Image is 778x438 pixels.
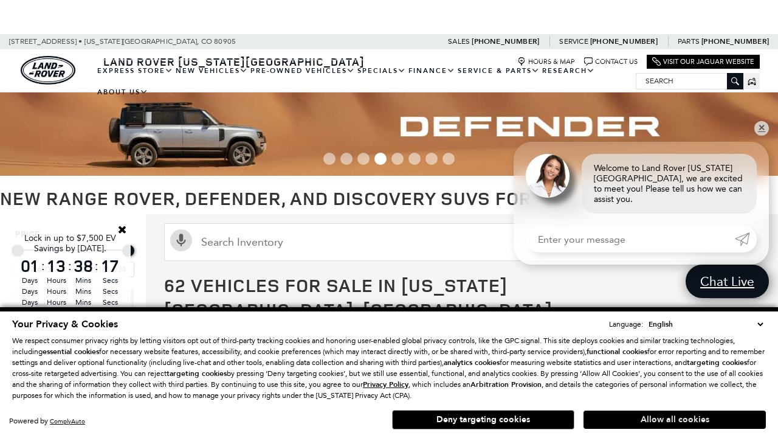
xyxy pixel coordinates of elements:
nav: Main Navigation [96,60,636,103]
span: 80905 [214,34,236,49]
a: About Us [96,82,150,103]
div: Powered by [9,417,85,425]
a: [PHONE_NUMBER] [701,36,769,46]
span: CO [201,34,212,49]
strong: Arbitration Provision [470,380,542,389]
span: 38 [72,257,95,274]
span: [STREET_ADDRESS] • [9,34,83,49]
span: : [95,257,98,275]
a: Hours & Map [517,57,575,66]
a: Close [117,224,128,235]
span: Hours [45,275,68,286]
span: Days [18,297,41,308]
a: Chat Live [686,265,769,298]
strong: analytics cookies [444,358,500,367]
u: Privacy Policy [363,380,408,389]
span: 01 [18,257,41,274]
span: Secs [98,297,122,308]
strong: functional cookies [587,347,647,356]
span: Hours [45,286,68,297]
strong: targeting cookies [167,369,227,378]
strong: targeting cookies [687,358,747,367]
a: [STREET_ADDRESS] • [US_STATE][GEOGRAPHIC_DATA], CO 80905 [9,37,236,46]
p: We respect consumer privacy rights by letting visitors opt out of third-party tracking cookies an... [12,335,766,401]
span: Go to slide 6 [408,153,421,165]
a: Contact Us [584,57,638,66]
span: Parts [678,37,700,46]
a: Finance [407,60,456,82]
a: New Vehicles [174,60,249,82]
strong: essential cookies [43,347,99,356]
span: Days [18,286,41,297]
img: Land Rover [21,56,75,85]
span: 17 [98,257,122,274]
a: ComplyAuto [50,417,85,425]
a: [PHONE_NUMBER] [590,36,658,46]
span: Days [18,275,41,286]
button: Allow all cookies [583,411,766,429]
a: Visit Our Jaguar Website [652,57,754,66]
a: EXPRESS STORE [96,60,174,82]
span: Go to slide 3 [357,153,370,165]
a: Land Rover [US_STATE][GEOGRAPHIC_DATA] [96,54,372,69]
span: Secs [98,275,122,286]
input: Search Inventory [164,223,760,261]
span: : [41,257,45,275]
span: [US_STATE][GEOGRAPHIC_DATA], [84,34,199,49]
span: 62 Vehicles for Sale in [US_STATE][GEOGRAPHIC_DATA], [GEOGRAPHIC_DATA] [164,273,553,322]
a: Research [541,60,596,82]
button: Deny targeting cookies [392,410,574,429]
span: Land Rover [US_STATE][GEOGRAPHIC_DATA] [103,54,365,69]
a: Privacy Policy [363,380,408,389]
span: Go to slide 4 [374,153,387,165]
span: Your Privacy & Cookies [12,318,118,331]
span: : [68,257,72,275]
a: Submit [735,226,757,252]
span: Mins [72,275,95,286]
div: Welcome to Land Rover [US_STATE][GEOGRAPHIC_DATA], we are excited to meet you! Please tell us how... [582,154,757,214]
span: Mins [72,297,95,308]
a: Pre-Owned Vehicles [249,60,356,82]
a: Specials [356,60,407,82]
span: Secs [98,286,122,297]
input: Search [636,74,743,88]
span: Mins [72,286,95,297]
span: Chat Live [694,273,760,290]
span: Go to slide 2 [340,153,353,165]
span: Lock in up to $7,500 EV Savings by [DATE]. [24,233,116,254]
span: Go to slide 5 [391,153,404,165]
div: Language: [609,321,643,328]
select: Language Select [645,318,766,330]
a: land-rover [21,56,75,85]
span: Go to slide 1 [323,153,336,165]
img: Agent profile photo [526,154,570,198]
input: Enter your message [526,226,735,252]
span: Go to slide 7 [425,153,438,165]
a: Service & Parts [456,60,541,82]
span: 13 [45,257,68,274]
span: Hours [45,297,68,308]
span: Go to slide 8 [442,153,455,165]
svg: Click to toggle on voice search [170,229,192,251]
